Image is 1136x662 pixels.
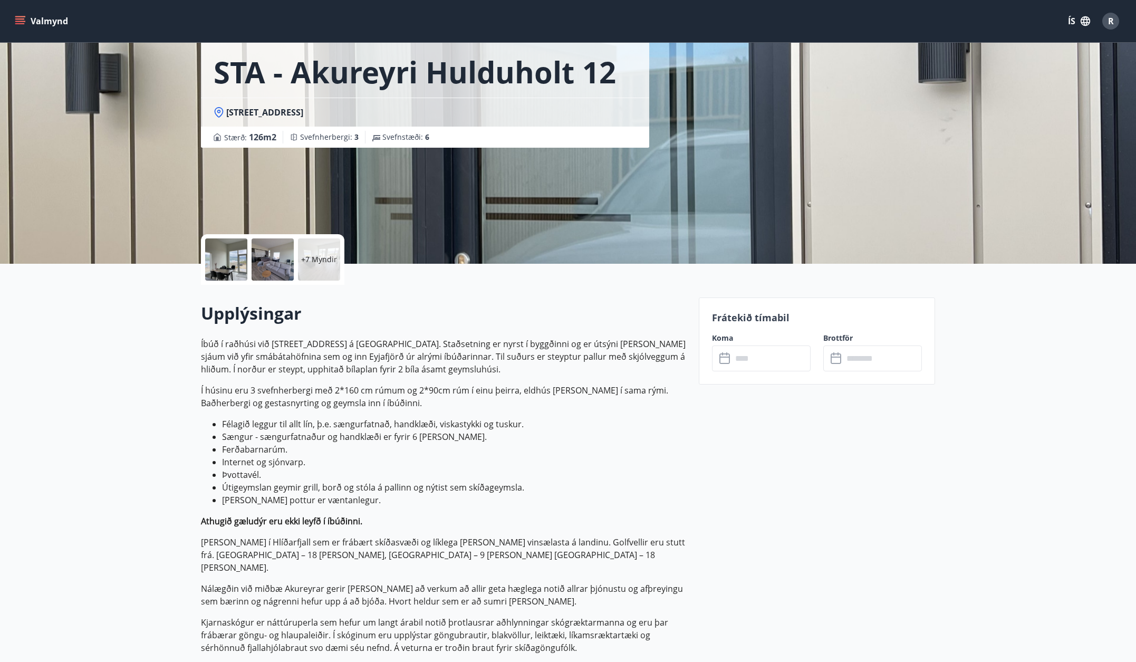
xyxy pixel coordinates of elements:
li: Félagið leggur til allt lín, þ.e. sængurfatnað, handklæði, viskastykki og tuskur. [222,418,686,430]
span: Stærð : [224,131,276,143]
span: R [1108,15,1114,27]
span: 3 [354,132,359,142]
span: 6 [425,132,429,142]
strong: Athugið gæludýr eru ekki leyfð í íbúðinni. [201,515,362,527]
p: Í húsinu eru 3 svefnherbergi með 2*160 cm rúmum og 2*90cm rúm í einu þeirra, eldhús [PERSON_NAME]... [201,384,686,409]
button: R [1098,8,1123,34]
li: Þvottavél. [222,468,686,481]
li: Internet og sjónvarp. [222,456,686,468]
label: Brottför [823,333,922,343]
p: Nálægðin við miðbæ Akureyrar gerir [PERSON_NAME] að verkum að allir geta hæglega notið allrar þjó... [201,582,686,608]
p: Íbúð í raðhúsi við [STREET_ADDRESS] á [GEOGRAPHIC_DATA]. Staðsetning er nyrst í byggðinni og er ú... [201,338,686,376]
span: Svefnherbergi : [300,132,359,142]
p: Frátekið tímabil [712,311,922,324]
span: Svefnstæði : [382,132,429,142]
p: Kjarnaskógur er náttúruperla sem hefur um langt árabil notið þrotlausrar aðhlynningar skógræktarm... [201,616,686,654]
li: Útigeymslan geymir grill, borð og stóla á pallinn og nýtist sem skíðageymsla. [222,481,686,494]
li: [PERSON_NAME] pottur er væntanlegur. [222,494,686,506]
button: ÍS [1062,12,1096,31]
h2: Upplýsingar [201,302,686,325]
p: +7 Myndir [301,254,337,265]
p: [PERSON_NAME] í Hlíðarfjall sem er frábært skíðasvæði og líklega [PERSON_NAME] vinsælasta á landi... [201,536,686,574]
span: 126 m2 [249,131,276,143]
label: Koma [712,333,811,343]
button: menu [13,12,72,31]
li: Ferðabarnarúm. [222,443,686,456]
h1: STA - Akureyri Hulduholt 12 [214,52,616,92]
li: Sængur - sængurfatnaður og handklæði er fyrir 6 [PERSON_NAME]. [222,430,686,443]
span: [STREET_ADDRESS] [226,107,303,118]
